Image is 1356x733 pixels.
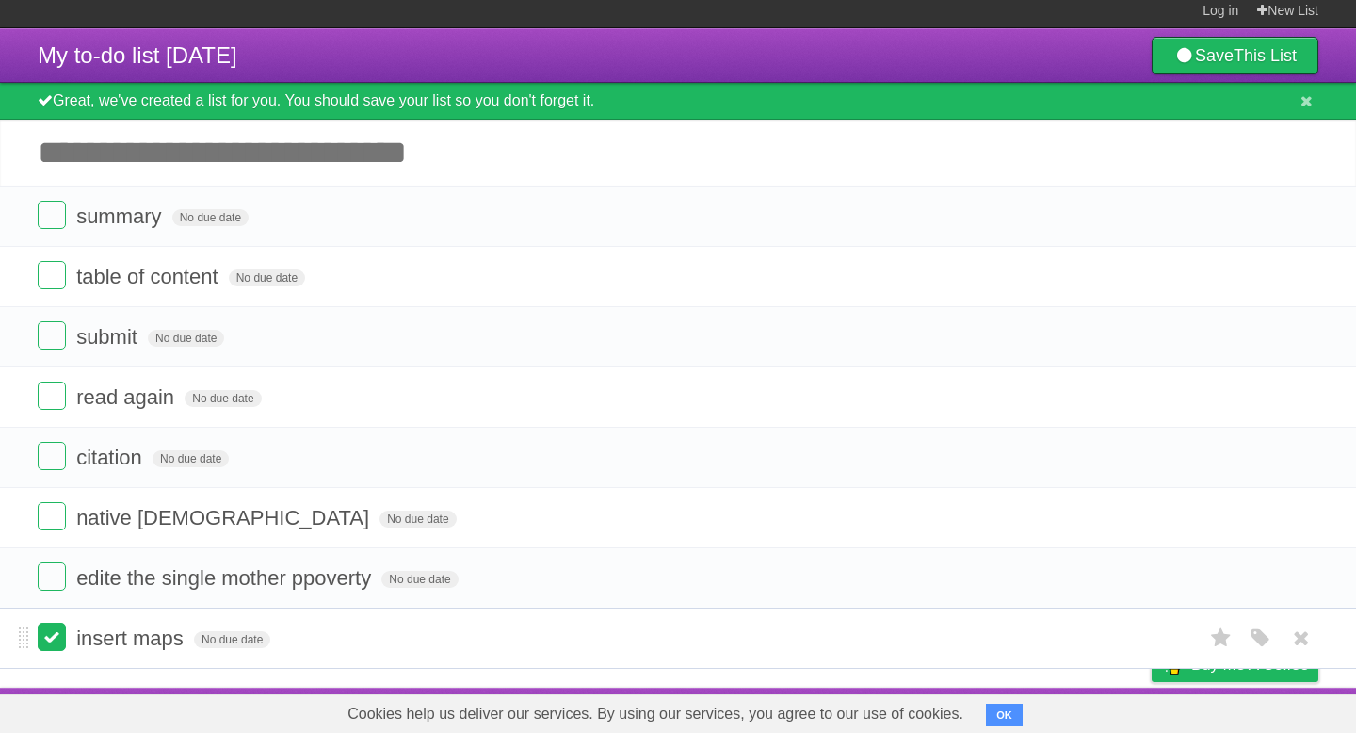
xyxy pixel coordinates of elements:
span: No due date [194,631,270,648]
span: My to-do list [DATE] [38,42,237,68]
a: Developers [963,692,1040,728]
label: Done [38,261,66,289]
span: Cookies help us deliver our services. By using our services, you agree to our use of cookies. [329,695,982,733]
b: This List [1234,46,1297,65]
a: About [901,692,941,728]
span: Buy me a coffee [1191,648,1309,681]
span: summary [76,204,166,228]
span: No due date [381,571,458,588]
span: native [DEMOGRAPHIC_DATA] [76,506,374,529]
a: Privacy [1127,692,1176,728]
label: Done [38,382,66,410]
span: insert maps [76,627,188,650]
label: Done [38,562,66,591]
label: Done [38,321,66,350]
span: No due date [172,209,249,226]
a: SaveThis List [1152,37,1318,74]
span: read again [76,385,179,409]
span: No due date [185,390,261,407]
span: No due date [148,330,224,347]
span: citation [76,446,147,469]
button: OK [986,704,1023,726]
label: Done [38,623,66,651]
label: Done [38,502,66,530]
a: Suggest a feature [1200,692,1318,728]
span: No due date [153,450,229,467]
label: Star task [1203,623,1239,654]
span: submit [76,325,142,349]
span: No due date [229,269,305,286]
a: Terms [1063,692,1105,728]
label: Done [38,442,66,470]
span: table of content [76,265,222,288]
span: No due date [379,511,456,528]
span: edite the single mother ppoverty [76,566,376,590]
label: Done [38,201,66,229]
